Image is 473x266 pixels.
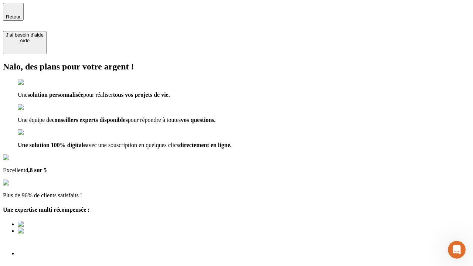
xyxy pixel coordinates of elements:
[18,117,52,123] span: Une équipe de
[3,31,47,54] button: J’ai besoin d'aideAide
[179,142,231,148] span: directement en ligne.
[3,249,470,263] h1: Votre résultat de simulation est prêt !
[3,154,46,161] img: Google Review
[18,142,86,148] span: Une solution 100% digitale
[52,117,127,123] span: conseillers experts disponibles
[28,92,84,98] span: solution personnalisée
[18,234,86,241] img: Best savings advice award
[18,104,50,111] img: checkmark
[25,167,47,173] span: 4,8 sur 5
[6,32,44,38] div: J’ai besoin d'aide
[83,92,113,98] span: pour réaliser
[3,207,470,213] h4: Une expertise multi récompensée :
[3,167,25,173] span: Excellent
[3,62,470,72] h2: Nalo, des plans pour votre argent !
[6,14,21,20] span: Retour
[6,38,44,43] div: Aide
[3,192,470,199] p: Plus de 96% de clients satisfaits !
[18,221,86,228] img: Best savings advice award
[18,228,86,234] img: Best savings advice award
[86,142,179,148] span: avec une souscription en quelques clics
[18,79,50,86] img: checkmark
[128,117,181,123] span: pour répondre à toutes
[18,129,50,136] img: checkmark
[181,117,215,123] span: vos questions.
[3,3,24,21] button: Retour
[18,92,28,98] span: Une
[3,180,40,186] img: reviews stars
[113,92,170,98] span: tous vos projets de vie.
[448,241,466,259] iframe: Intercom live chat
